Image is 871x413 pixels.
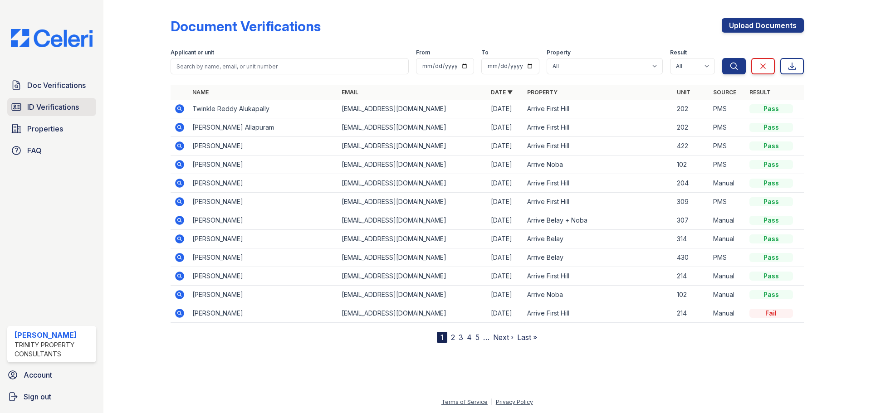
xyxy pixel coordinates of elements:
[338,193,487,211] td: [EMAIL_ADDRESS][DOMAIN_NAME]
[487,100,524,118] td: [DATE]
[338,174,487,193] td: [EMAIL_ADDRESS][DOMAIN_NAME]
[487,267,524,286] td: [DATE]
[710,304,746,323] td: Manual
[338,304,487,323] td: [EMAIL_ADDRESS][DOMAIN_NAME]
[491,398,493,405] div: |
[189,267,338,286] td: [PERSON_NAME]
[524,100,673,118] td: Arrive First Hill
[4,388,100,406] a: Sign out
[441,398,488,405] a: Terms of Service
[710,174,746,193] td: Manual
[27,102,79,112] span: ID Verifications
[416,49,430,56] label: From
[15,340,93,359] div: Trinity Property Consultants
[487,118,524,137] td: [DATE]
[524,193,673,211] td: Arrive First Hill
[15,330,93,340] div: [PERSON_NAME]
[673,211,710,230] td: 307
[547,49,571,56] label: Property
[192,89,209,96] a: Name
[189,118,338,137] td: [PERSON_NAME] Allapuram
[710,137,746,155] td: PMS
[487,230,524,248] td: [DATE]
[673,267,710,286] td: 214
[24,391,51,402] span: Sign out
[749,197,793,206] div: Pass
[7,120,96,138] a: Properties
[524,155,673,174] td: Arrive Noba
[24,369,52,380] span: Account
[4,366,100,384] a: Account
[710,155,746,174] td: PMS
[524,174,673,193] td: Arrive First Hill
[749,123,793,132] div: Pass
[481,49,489,56] label: To
[171,58,409,74] input: Search by name, email, or unit number
[749,253,793,262] div: Pass
[670,49,687,56] label: Result
[338,118,487,137] td: [EMAIL_ADDRESS][DOMAIN_NAME]
[749,141,793,151] div: Pass
[749,216,793,225] div: Pass
[673,137,710,155] td: 422
[189,174,338,193] td: [PERSON_NAME]
[673,174,710,193] td: 204
[171,49,214,56] label: Applicant or unit
[524,137,673,155] td: Arrive First Hill
[189,286,338,304] td: [PERSON_NAME]
[710,211,746,230] td: Manual
[171,18,321,34] div: Document Verifications
[27,145,42,156] span: FAQ
[673,248,710,267] td: 430
[487,211,524,230] td: [DATE]
[749,234,793,243] div: Pass
[338,230,487,248] td: [EMAIL_ADDRESS][DOMAIN_NAME]
[338,267,487,286] td: [EMAIL_ADDRESS][DOMAIN_NAME]
[189,230,338,248] td: [PERSON_NAME]
[487,304,524,323] td: [DATE]
[710,193,746,211] td: PMS
[4,29,100,47] img: CE_Logo_Blue-a8612792a0a2168367f1c8372b55b34899dd931a85d93a1a3d3e32e68fde9ad4.png
[749,89,771,96] a: Result
[487,248,524,267] td: [DATE]
[7,98,96,116] a: ID Verifications
[7,141,96,160] a: FAQ
[487,155,524,174] td: [DATE]
[677,89,690,96] a: Unit
[342,89,358,96] a: Email
[673,286,710,304] td: 102
[487,193,524,211] td: [DATE]
[338,100,487,118] td: [EMAIL_ADDRESS][DOMAIN_NAME]
[338,211,487,230] td: [EMAIL_ADDRESS][DOMAIN_NAME]
[491,89,513,96] a: Date ▼
[451,333,455,342] a: 2
[524,286,673,304] td: Arrive Noba
[524,248,673,267] td: Arrive Belay
[710,230,746,248] td: Manual
[475,333,480,342] a: 5
[493,333,514,342] a: Next ›
[496,398,533,405] a: Privacy Policy
[710,267,746,286] td: Manual
[7,76,96,94] a: Doc Verifications
[189,193,338,211] td: [PERSON_NAME]
[673,193,710,211] td: 309
[487,137,524,155] td: [DATE]
[527,89,558,96] a: Property
[459,333,463,342] a: 3
[710,286,746,304] td: Manual
[749,160,793,169] div: Pass
[338,286,487,304] td: [EMAIL_ADDRESS][DOMAIN_NAME]
[524,230,673,248] td: Arrive Belay
[524,267,673,286] td: Arrive First Hill
[517,333,537,342] a: Last »
[27,80,86,91] span: Doc Verifications
[749,309,793,318] div: Fail
[27,123,63,134] span: Properties
[673,118,710,137] td: 202
[437,332,447,343] div: 1
[713,89,736,96] a: Source
[467,333,472,342] a: 4
[524,304,673,323] td: Arrive First Hill
[487,286,524,304] td: [DATE]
